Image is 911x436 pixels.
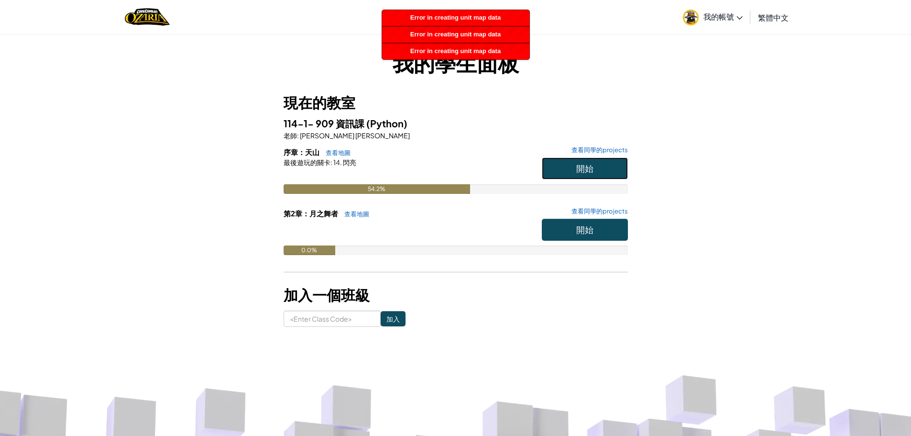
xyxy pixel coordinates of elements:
[366,117,407,129] span: (Python)
[299,131,410,140] span: [PERSON_NAME] [PERSON_NAME]
[284,284,628,306] h3: 加入一個班級
[576,163,593,174] span: 開始
[321,149,351,157] a: 查看地圖
[284,209,340,218] span: 第2章：月之舞者
[330,158,332,167] span: :
[403,4,452,30] a: 我的課程
[342,158,356,167] span: 閃亮
[340,210,369,218] a: 查看地圖
[297,131,299,140] span: :
[381,311,406,326] input: 加入
[284,92,628,113] h3: 現在的教室
[332,158,342,167] span: 14.
[284,147,321,157] span: 序章：天山
[284,131,297,140] span: 老師
[678,2,747,32] a: 我的帳號
[125,7,169,27] img: Home
[125,7,169,27] a: Ozaria by CodeCombat logo
[410,47,501,55] span: Error in creating unit map data
[758,12,789,22] span: 繁體中文
[683,10,699,25] img: avatar
[567,208,628,214] a: 查看同學的projects
[284,117,366,129] span: 114-1- 909 資訊課
[284,311,381,327] input: <Enter Class Code>
[284,184,470,194] div: 54.2%
[410,14,501,21] span: Error in creating unit map data
[542,157,628,179] button: 開始
[576,224,593,235] span: 開始
[567,147,628,153] a: 查看同學的projects
[284,48,628,78] h1: 我的學生面板
[753,4,793,30] a: 繁體中文
[284,158,330,167] span: 最後遊玩的關卡
[703,11,743,22] span: 我的帳號
[284,246,335,255] div: 0.0%
[542,219,628,241] button: 開始
[410,31,501,38] span: Error in creating unit map data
